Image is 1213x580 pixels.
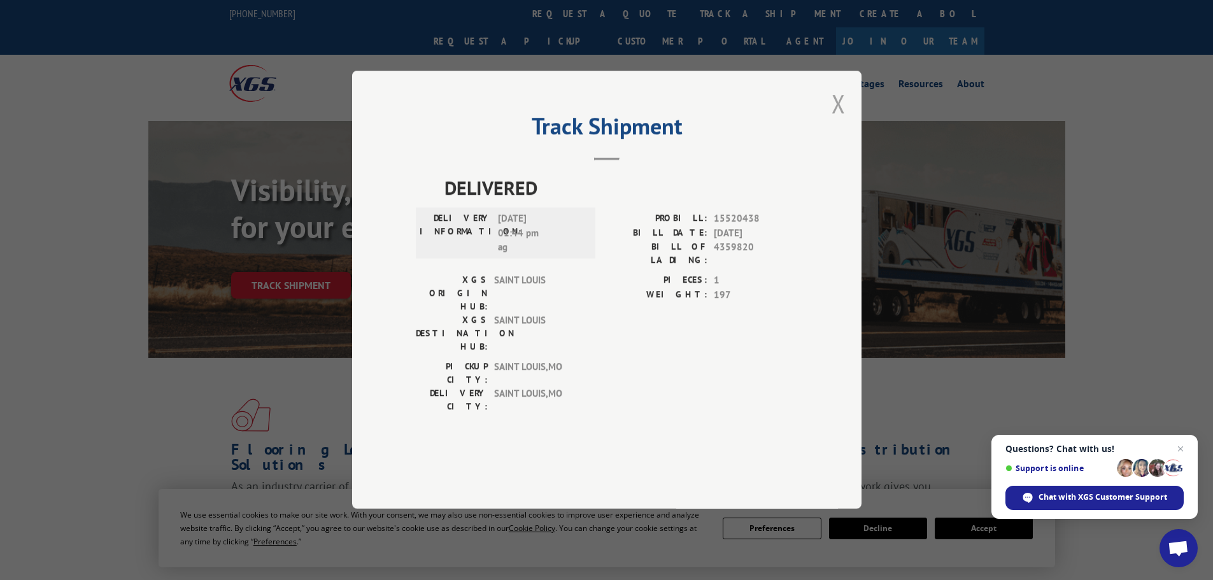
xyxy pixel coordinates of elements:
[416,314,488,354] label: XGS DESTINATION HUB:
[1039,492,1167,503] span: Chat with XGS Customer Support
[1005,486,1184,510] span: Chat with XGS Customer Support
[494,360,580,387] span: SAINT LOUIS , MO
[494,274,580,314] span: SAINT LOUIS
[1005,463,1112,473] span: Support is online
[607,226,707,241] label: BILL DATE:
[832,87,846,120] button: Close modal
[714,212,798,227] span: 15520438
[607,274,707,288] label: PIECES:
[498,212,584,255] span: [DATE] 01:44 pm ag
[494,387,580,414] span: SAINT LOUIS , MO
[416,360,488,387] label: PICKUP CITY:
[607,288,707,302] label: WEIGHT:
[416,274,488,314] label: XGS ORIGIN HUB:
[1160,529,1198,567] a: Open chat
[1005,444,1184,454] span: Questions? Chat with us!
[444,174,798,202] span: DELIVERED
[714,226,798,241] span: [DATE]
[607,241,707,267] label: BILL OF LADING:
[494,314,580,354] span: SAINT LOUIS
[416,387,488,414] label: DELIVERY CITY:
[416,117,798,141] h2: Track Shipment
[714,241,798,267] span: 4359820
[714,274,798,288] span: 1
[607,212,707,227] label: PROBILL:
[420,212,492,255] label: DELIVERY INFORMATION:
[714,288,798,302] span: 197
